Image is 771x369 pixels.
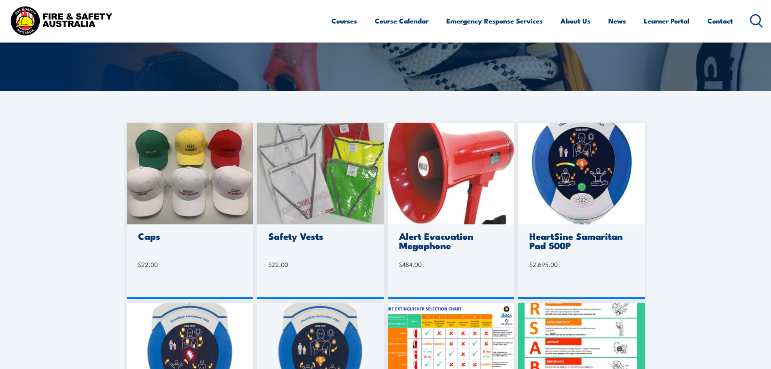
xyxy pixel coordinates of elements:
span: $ [399,260,402,269]
span: $ [138,260,141,269]
a: News [608,10,626,32]
bdi: 22.00 [268,260,288,269]
span: $ [529,260,533,269]
a: Contact [707,10,733,32]
bdi: 22.00 [138,260,158,269]
h3: Caps [138,231,240,241]
bdi: 2,695.00 [529,260,558,269]
a: Learner Portal [644,10,690,32]
h3: Safety Vests [268,231,370,241]
a: Courses [331,10,357,32]
a: Emergency Response Services [446,10,543,32]
img: 20230220_093531-scaled-1.jpg [257,123,384,224]
img: 500.jpg [518,123,645,224]
h3: HeartSine Samaritan Pad 500P [529,231,631,250]
a: About Us [561,10,590,32]
span: $ [268,260,272,269]
h3: Alert Evacuation Megaphone [399,231,501,250]
bdi: 484.00 [399,260,422,269]
a: Course Calendar [375,10,429,32]
img: megaphone-1.jpg [388,123,514,224]
img: caps-scaled-1.jpg [127,123,253,224]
